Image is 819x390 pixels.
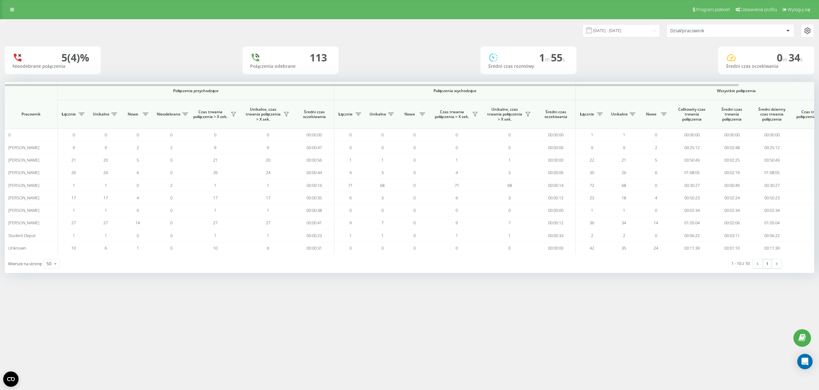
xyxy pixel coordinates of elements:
[73,233,75,238] span: 1
[73,182,75,188] span: 1
[726,64,807,69] div: Średni czas oczekiwania
[214,182,216,188] span: 1
[536,141,576,154] td: 00:00:00
[672,242,712,254] td: 00:11:39
[508,170,511,175] span: 3
[294,141,334,154] td: 00:00:47
[455,182,459,188] span: 71
[551,51,565,64] span: 55
[105,233,107,238] span: 1
[8,157,39,163] span: [PERSON_NAME]
[672,141,712,154] td: 00:25:12
[536,242,576,254] td: 00:00:00
[349,245,352,251] span: 0
[643,112,659,117] span: Nowe
[170,245,172,251] span: 0
[61,112,77,117] span: Łącznie
[622,170,626,175] span: 26
[623,233,625,238] span: 2
[250,64,331,69] div: Połączenia odebrane
[381,245,384,251] span: 0
[93,112,109,117] span: Unikalne
[752,242,792,254] td: 00:11:39
[508,220,511,226] span: 7
[622,157,626,163] span: 21
[731,260,750,267] div: 1 - 10 z 10
[752,141,792,154] td: 00:25:12
[590,182,594,188] span: 72
[294,166,334,179] td: 00:00:44
[61,52,89,64] div: 5 (4)%
[71,220,76,226] span: 27
[712,217,752,229] td: 00:02:06
[752,154,792,166] td: 00:50:43
[8,145,39,150] span: [PERSON_NAME]
[73,132,75,138] span: 0
[402,112,417,117] span: Nowe
[170,145,172,150] span: 2
[508,207,511,213] span: 0
[456,195,458,201] span: 6
[508,145,511,150] span: 0
[103,170,108,175] span: 24
[214,132,216,138] span: 0
[712,154,752,166] td: 00:02:25
[370,112,386,117] span: Unikalne
[381,170,384,175] span: 3
[266,220,270,226] span: 27
[8,261,42,267] span: Wiersze na stronę
[539,51,551,64] span: 1
[413,132,416,138] span: 0
[712,204,752,217] td: 00:02:34
[349,207,352,213] span: 0
[712,166,752,179] td: 00:02:16
[170,207,172,213] span: 0
[536,129,576,141] td: 00:00:00
[752,217,792,229] td: 01:05:04
[294,217,334,229] td: 00:00:41
[294,204,334,217] td: 00:00:38
[413,145,416,150] span: 0
[349,170,352,175] span: 4
[655,145,657,150] span: 2
[8,233,36,238] span: Student Depot
[214,233,216,238] span: 1
[137,157,139,163] span: 5
[380,182,385,188] span: 68
[456,170,458,175] span: 4
[349,145,352,150] span: 0
[71,245,76,251] span: 10
[623,132,625,138] span: 1
[783,56,789,63] span: m
[213,195,218,201] span: 17
[170,182,172,188] span: 2
[797,354,813,369] div: Open Intercom Messenger
[348,182,353,188] span: 71
[267,145,269,150] span: 9
[214,207,216,213] span: 1
[712,179,752,191] td: 00:00:49
[456,233,458,238] span: 1
[135,220,140,226] span: 14
[591,132,593,138] span: 1
[536,229,576,242] td: 00:00:33
[137,145,139,150] span: 2
[46,260,52,267] div: 50
[655,157,657,163] span: 5
[157,112,180,117] span: Nieodebrane
[712,141,752,154] td: 00:02:48
[536,204,576,217] td: 00:00:00
[655,207,657,213] span: 0
[105,245,107,251] span: 6
[413,157,416,163] span: 0
[508,157,511,163] span: 1
[294,229,334,242] td: 00:00:23
[672,192,712,204] td: 00:50:23
[413,182,416,188] span: 0
[170,157,172,163] span: 0
[545,56,551,63] span: m
[757,107,787,122] span: Średni dzienny czas trwania połączenia
[590,220,594,226] span: 36
[655,182,657,188] span: 0
[294,154,334,166] td: 00:00:56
